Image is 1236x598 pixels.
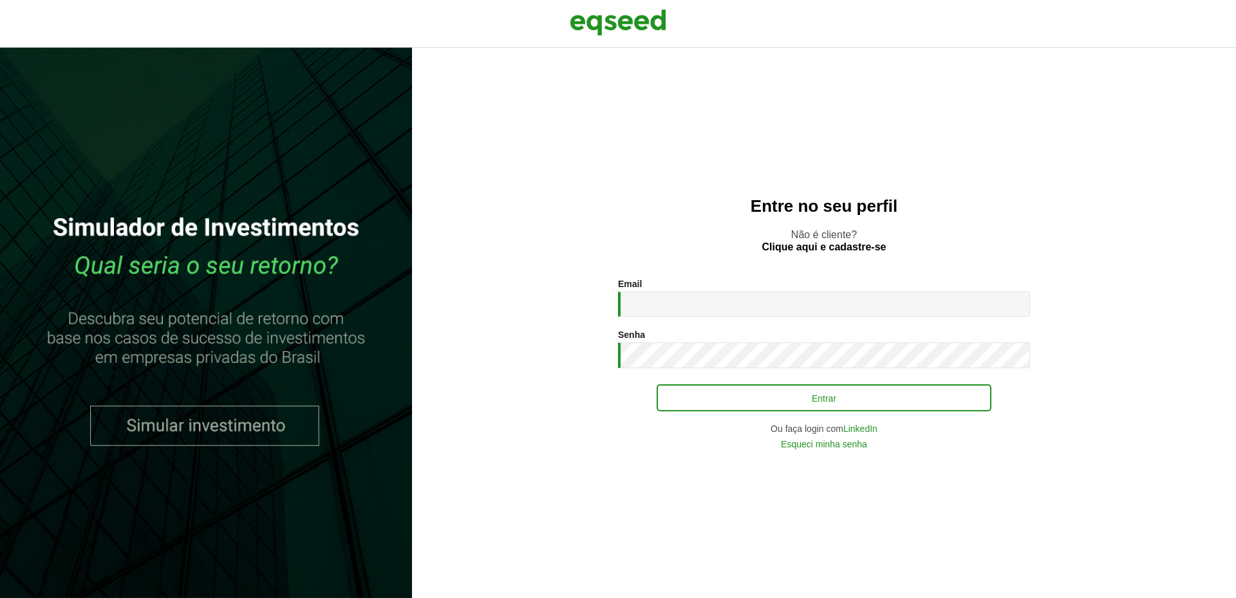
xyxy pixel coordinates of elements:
a: LinkedIn [843,424,877,433]
h2: Entre no seu perfil [438,197,1210,216]
button: Entrar [657,384,991,411]
a: Esqueci minha senha [781,440,867,449]
img: EqSeed Logo [570,6,666,39]
label: Email [618,279,642,288]
p: Não é cliente? [438,229,1210,253]
a: Clique aqui e cadastre-se [762,242,886,252]
label: Senha [618,330,645,339]
div: Ou faça login com [618,424,1030,433]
